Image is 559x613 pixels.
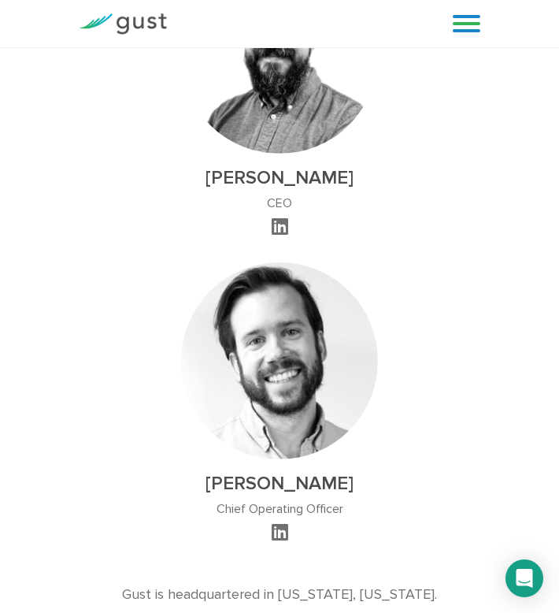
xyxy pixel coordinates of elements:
[79,13,167,35] img: Gust Logo
[505,559,543,597] div: Open Intercom Messenger
[181,262,378,459] img: Ryan Nash
[181,166,378,189] h2: [PERSON_NAME]
[181,195,378,210] h3: CEO
[181,472,378,495] h2: [PERSON_NAME]
[181,501,378,516] h3: Chief Operating Officer
[79,584,480,605] p: Gust is headquartered in [US_STATE], [US_STATE].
